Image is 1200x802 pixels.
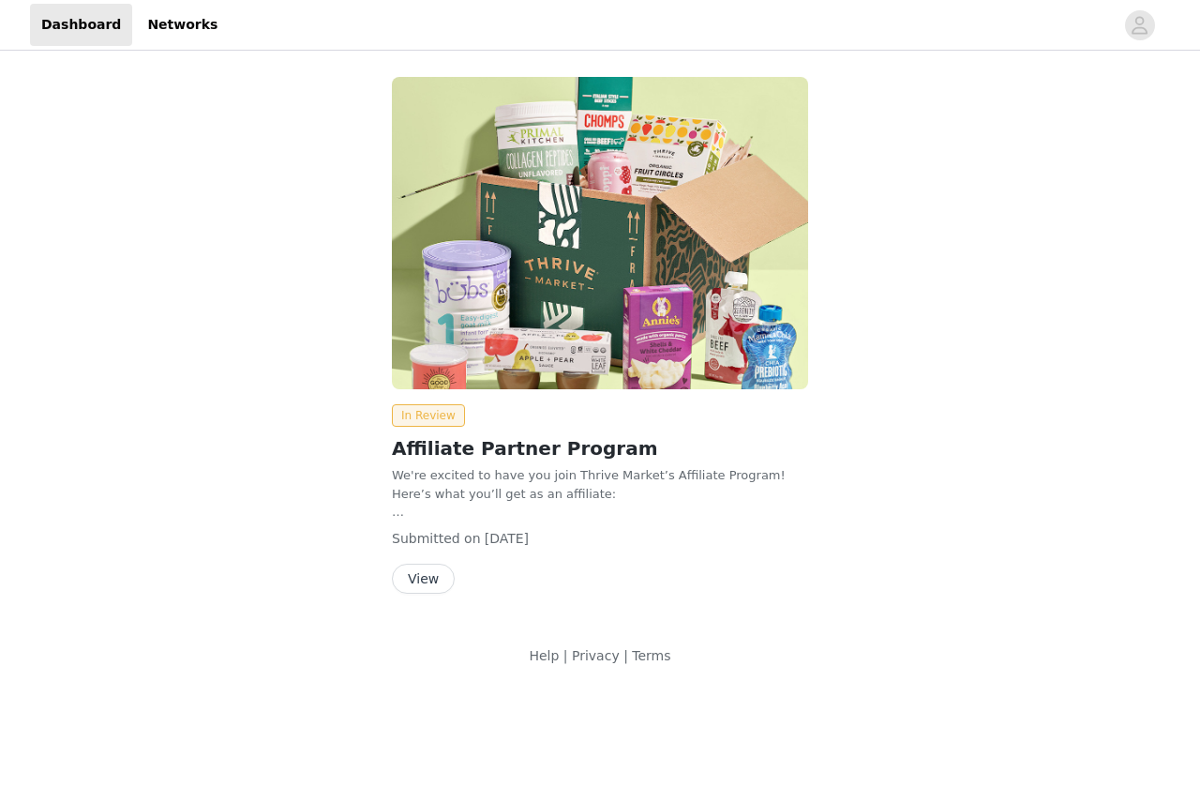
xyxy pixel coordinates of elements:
a: View [392,572,455,586]
img: Thrive Market [392,77,808,389]
h2: Affiliate Partner Program [392,434,808,462]
a: Help [529,648,559,663]
div: avatar [1131,10,1148,40]
button: View [392,564,455,594]
span: In Review [392,404,465,427]
span: | [623,648,628,663]
span: [DATE] [485,531,529,546]
p: We're excited to have you join Thrive Market’s Affiliate Program! Here’s what you’ll get as an af... [392,466,808,503]
a: Terms [632,648,670,663]
span: Submitted on [392,531,481,546]
a: Dashboard [30,4,132,46]
a: Privacy [572,648,620,663]
a: Networks [136,4,229,46]
span: | [563,648,568,663]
